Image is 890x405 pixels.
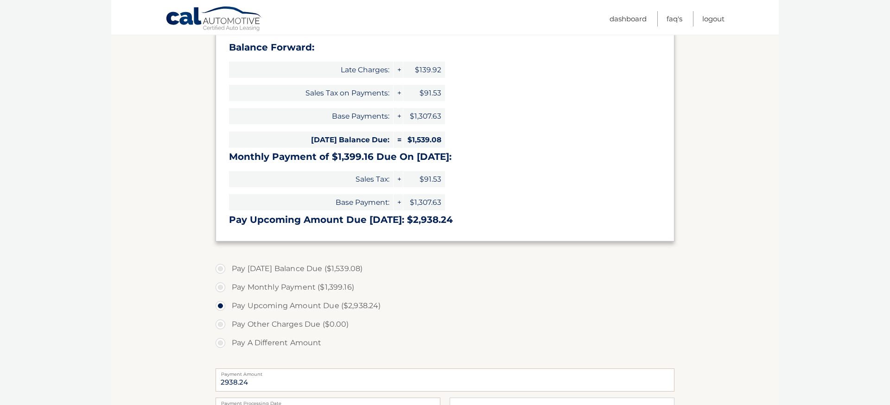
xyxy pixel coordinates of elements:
[394,171,403,187] span: +
[702,11,725,26] a: Logout
[394,194,403,210] span: +
[229,62,393,78] span: Late Charges:
[229,194,393,210] span: Base Payment:
[610,11,647,26] a: Dashboard
[216,368,674,392] input: Payment Amount
[216,278,674,297] label: Pay Monthly Payment ($1,399.16)
[216,259,674,278] label: Pay [DATE] Balance Due ($1,539.08)
[403,132,445,148] span: $1,539.08
[229,171,393,187] span: Sales Tax:
[216,315,674,334] label: Pay Other Charges Due ($0.00)
[394,85,403,101] span: +
[229,108,393,124] span: Base Payments:
[216,334,674,352] label: Pay A Different Amount
[394,108,403,124] span: +
[667,11,682,26] a: FAQ's
[403,194,445,210] span: $1,307.63
[229,151,661,163] h3: Monthly Payment of $1,399.16 Due On [DATE]:
[229,42,661,53] h3: Balance Forward:
[403,171,445,187] span: $91.53
[403,108,445,124] span: $1,307.63
[216,368,674,376] label: Payment Amount
[229,214,661,226] h3: Pay Upcoming Amount Due [DATE]: $2,938.24
[403,62,445,78] span: $139.92
[229,132,393,148] span: [DATE] Balance Due:
[216,398,440,405] label: Payment Processing Date
[394,62,403,78] span: +
[165,6,263,33] a: Cal Automotive
[403,85,445,101] span: $91.53
[216,297,674,315] label: Pay Upcoming Amount Due ($2,938.24)
[394,132,403,148] span: =
[229,85,393,101] span: Sales Tax on Payments:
